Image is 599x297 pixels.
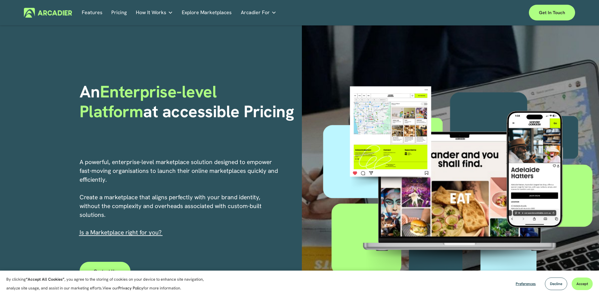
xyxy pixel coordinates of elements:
a: Pricing [111,8,127,18]
span: I [80,228,162,236]
a: Get in touch [529,5,575,20]
span: Accept [576,281,588,286]
span: Arcadier For [241,8,270,17]
a: Features [82,8,103,18]
a: Explore Marketplaces [182,8,232,18]
button: Decline [545,278,567,290]
a: Contact Us [80,262,131,281]
a: folder dropdown [241,8,276,18]
span: Decline [550,281,562,286]
a: Privacy Policy [118,285,143,291]
a: s a Marketplace right for you? [81,228,162,236]
a: folder dropdown [136,8,173,18]
img: Arcadier [24,8,72,18]
span: Preferences [516,281,536,286]
p: By clicking , you agree to the storing of cookies on your device to enhance site navigation, anal... [6,275,211,293]
button: Preferences [511,278,541,290]
button: Accept [572,278,593,290]
p: A powerful, enterprise-level marketplace solution designed to empower fast-moving organisations t... [80,158,279,237]
span: How It Works [136,8,166,17]
span: Enterprise-level Platform [80,81,221,122]
h1: An at accessible Pricing [80,82,297,121]
strong: “Accept All Cookies” [26,277,64,282]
